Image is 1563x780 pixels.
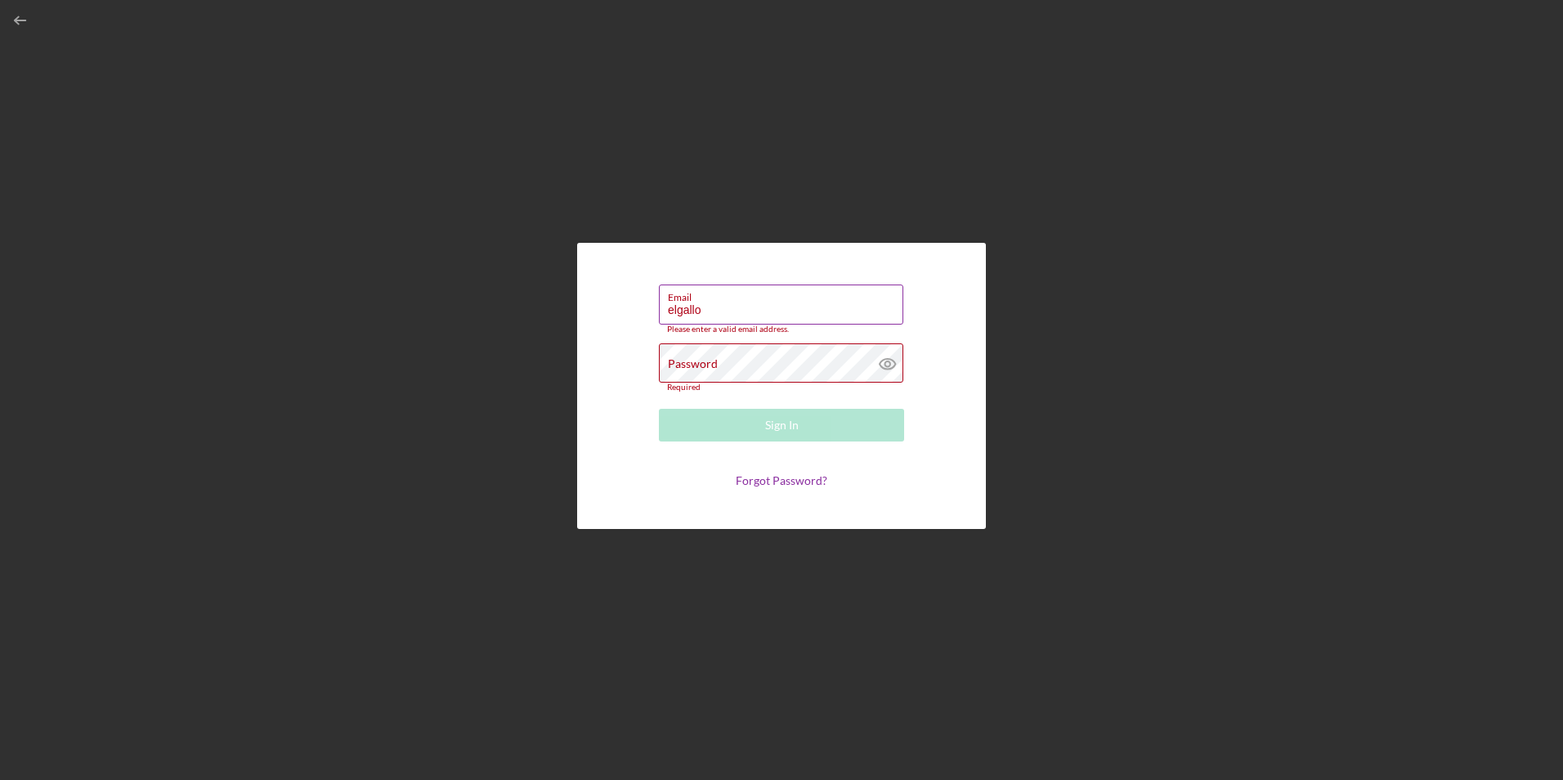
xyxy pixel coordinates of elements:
div: Required [659,383,904,392]
div: Please enter a valid email address. [659,325,904,334]
div: Sign In [765,409,799,442]
label: Password [668,357,718,370]
label: Email [668,285,903,303]
a: Forgot Password? [736,473,827,487]
button: Sign In [659,409,904,442]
